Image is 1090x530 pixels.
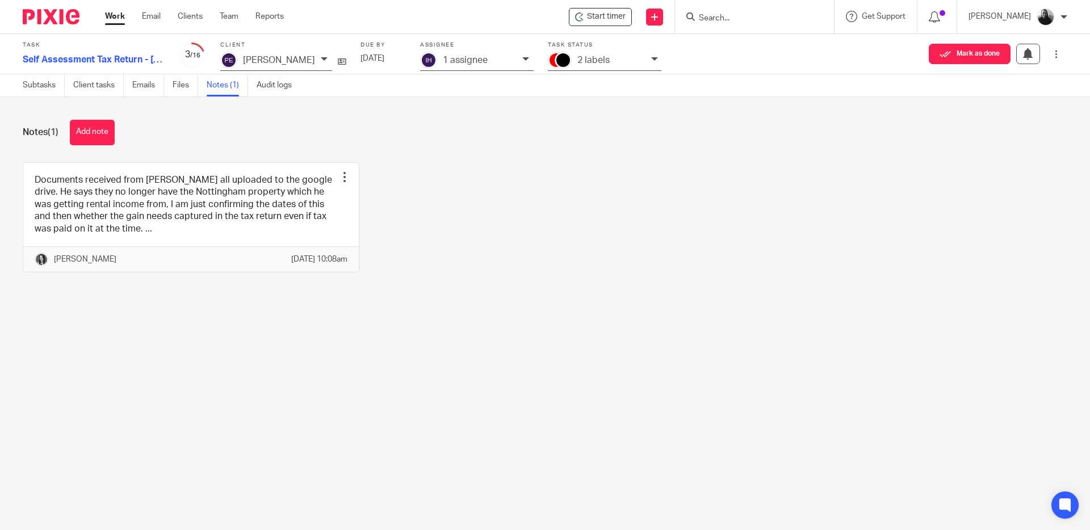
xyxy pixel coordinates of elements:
[969,11,1031,22] p: [PERSON_NAME]
[257,74,300,96] a: Audit logs
[698,14,800,24] input: Search
[54,254,116,265] p: [PERSON_NAME]
[220,11,238,22] a: Team
[70,120,115,145] button: Add note
[569,8,632,26] div: Parker, Eric - Self Assessment Tax Return - 2024-2025
[360,54,384,62] span: [DATE]
[142,11,161,22] a: Email
[179,48,206,61] div: 3
[23,127,58,138] h1: Notes
[929,44,1011,64] button: Mark as done
[132,74,164,96] a: Emails
[420,41,534,49] label: Assignee
[35,253,48,266] img: brodie%203%20small.jpg
[243,55,315,65] p: [PERSON_NAME]
[587,11,626,23] span: Start timer
[360,41,406,49] label: Due by
[23,9,79,24] img: Pixie
[207,74,248,96] a: Notes (1)
[420,52,437,69] img: svg%3E
[1037,8,1055,26] img: IMG_9585.jpg
[23,41,165,49] label: Task
[255,11,284,22] a: Reports
[105,11,125,22] a: Work
[178,11,203,22] a: Clients
[190,52,200,58] small: /16
[220,52,237,69] img: svg%3E
[23,74,65,96] a: Subtasks
[957,50,1000,58] span: Mark as done
[220,41,346,49] label: Client
[862,12,905,20] span: Get Support
[73,74,124,96] a: Client tasks
[291,254,347,265] p: [DATE] 10:08am
[173,74,198,96] a: Files
[443,55,488,65] p: 1 assignee
[48,128,58,137] span: (1)
[577,55,610,65] p: 2 labels
[548,41,661,49] label: Task status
